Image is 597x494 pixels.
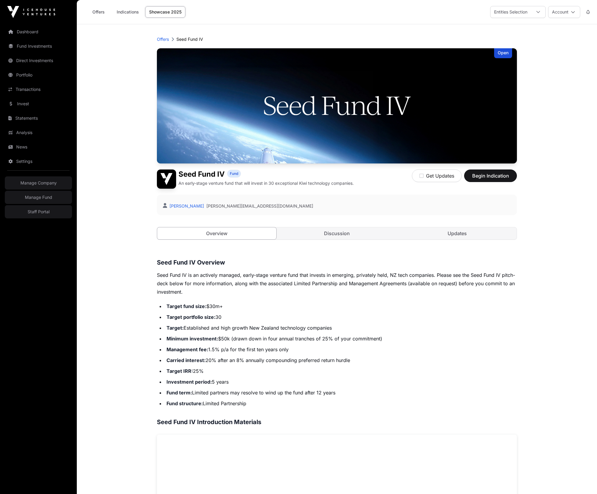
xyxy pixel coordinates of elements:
[86,6,110,18] a: Offers
[157,271,517,296] p: Seed Fund IV is an actively managed, early-stage venture fund that invests in emerging, privately...
[5,54,72,67] a: Direct Investments
[165,313,517,321] li: 30
[165,399,517,408] li: Limited Partnership
[166,400,203,406] strong: Fund structure:
[490,6,531,18] div: Entities Selection
[412,169,462,182] button: Get Updates
[157,48,517,163] img: Seed Fund IV
[166,314,215,320] strong: Target portfolio size:
[7,6,55,18] img: Icehouse Ventures Logo
[168,203,204,208] a: [PERSON_NAME]
[5,140,72,154] a: News
[157,227,277,240] a: Overview
[166,357,205,363] strong: Carried interest:
[5,83,72,96] a: Transactions
[5,25,72,38] a: Dashboard
[472,172,509,179] span: Begin Indication
[165,302,517,310] li: $30m+
[157,227,517,239] nav: Tabs
[178,169,225,179] h1: Seed Fund IV
[166,379,212,385] strong: Investment period:
[166,390,192,396] strong: Fund term:
[145,6,185,18] a: Showcase 2025
[5,40,72,53] a: Fund Investments
[166,325,184,331] strong: Target:
[166,346,208,352] strong: Management fee:
[157,417,517,427] h3: Seed Fund IV Introduction Materials
[165,345,517,354] li: 1.5% p/a for the first ten years only
[464,169,517,182] button: Begin Indication
[165,334,517,343] li: $50k (drawn down in four annual tranches of 25% of your commitment)
[397,227,517,239] a: Updates
[157,36,169,42] a: Offers
[5,112,72,125] a: Statements
[567,465,597,494] iframe: Chat Widget
[5,176,72,190] a: Manage Company
[230,171,238,176] span: Fund
[165,388,517,397] li: Limited partners may resolve to wind up the fund after 12 years
[464,175,517,181] a: Begin Indication
[157,258,517,267] h3: Seed Fund IV Overview
[5,205,72,218] a: Staff Portal
[494,48,512,58] div: Open
[5,97,72,110] a: Invest
[176,36,203,42] p: Seed Fund IV
[548,6,580,18] button: Account
[166,303,206,309] strong: Target fund size:
[5,191,72,204] a: Manage Fund
[178,180,354,186] p: An early-stage venture fund that will invest in 30 exceptional Kiwi technology companies.
[165,324,517,332] li: Established and high growth New Zealand technology companies
[277,227,397,239] a: Discussion
[5,155,72,168] a: Settings
[166,336,218,342] strong: Minimum investment:
[5,126,72,139] a: Analysis
[206,203,313,209] a: [PERSON_NAME][EMAIL_ADDRESS][DOMAIN_NAME]
[165,356,517,364] li: 20% after an 8% annually compounding preferred return hurdle
[5,68,72,82] a: Portfolio
[157,169,176,189] img: Seed Fund IV
[113,6,143,18] a: Indications
[165,378,517,386] li: 5 years
[165,367,517,375] li: 25%
[166,368,193,374] strong: Target IRR:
